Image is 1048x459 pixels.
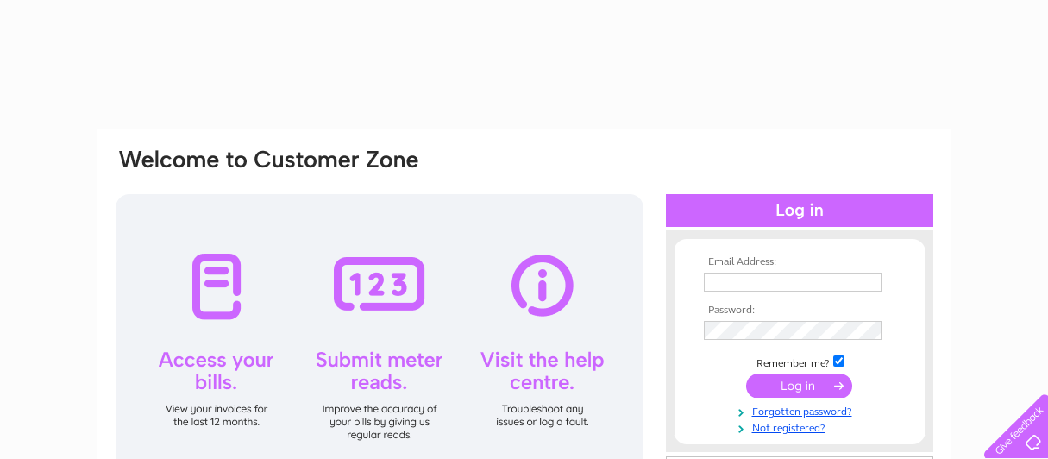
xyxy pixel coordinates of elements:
[700,353,900,370] td: Remember me?
[704,402,900,418] a: Forgotten password?
[746,374,852,398] input: Submit
[700,256,900,268] th: Email Address:
[700,305,900,317] th: Password:
[704,418,900,435] a: Not registered?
